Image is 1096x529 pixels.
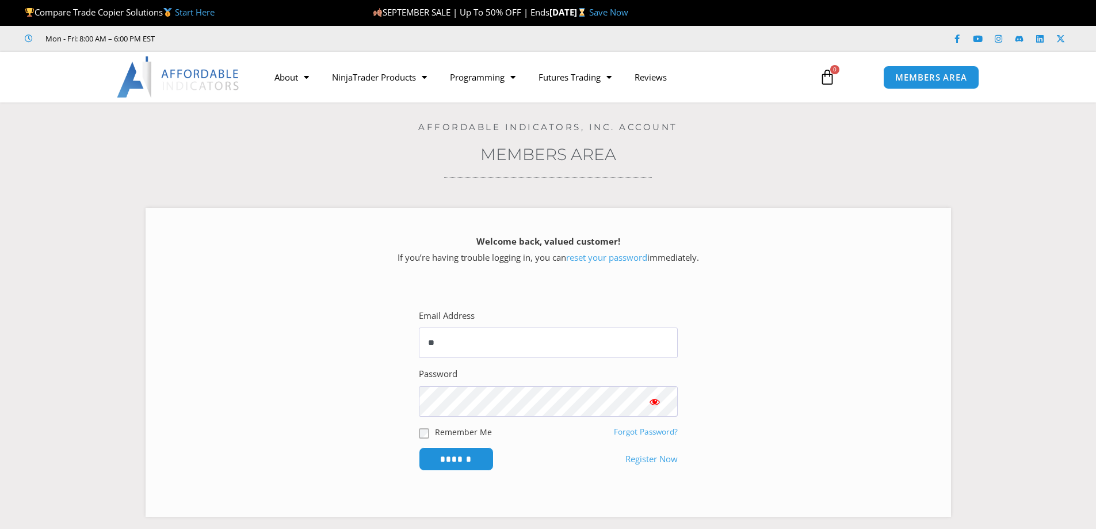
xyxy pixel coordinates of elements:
p: If you’re having trouble logging in, you can immediately. [166,234,931,266]
span: MEMBERS AREA [895,73,967,82]
label: Password [419,366,457,382]
a: Programming [438,64,527,90]
a: NinjaTrader Products [320,64,438,90]
a: Futures Trading [527,64,623,90]
a: Affordable Indicators, Inc. Account [418,121,678,132]
iframe: Customer reviews powered by Trustpilot [171,33,343,44]
img: 🥇 [163,8,172,17]
span: SEPTEMBER SALE | Up To 50% OFF | Ends [373,6,549,18]
a: Start Here [175,6,215,18]
strong: [DATE] [549,6,589,18]
img: LogoAI | Affordable Indicators – NinjaTrader [117,56,240,98]
a: Register Now [625,451,678,467]
strong: Welcome back, valued customer! [476,235,620,247]
a: reset your password [566,252,647,263]
span: Mon - Fri: 8:00 AM – 6:00 PM EST [43,32,155,45]
label: Email Address [419,308,475,324]
span: 0 [830,65,839,74]
img: 🏆 [25,8,34,17]
a: Save Now [589,6,628,18]
button: Show password [632,386,678,417]
nav: Menu [263,64,806,90]
label: Remember Me [435,426,492,438]
a: 0 [802,60,853,94]
img: ⌛ [578,8,586,17]
a: Members Area [480,144,616,164]
span: Compare Trade Copier Solutions [25,6,215,18]
a: Forgot Password? [614,427,678,437]
img: 🍂 [373,8,382,17]
a: About [263,64,320,90]
a: MEMBERS AREA [883,66,979,89]
a: Reviews [623,64,678,90]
